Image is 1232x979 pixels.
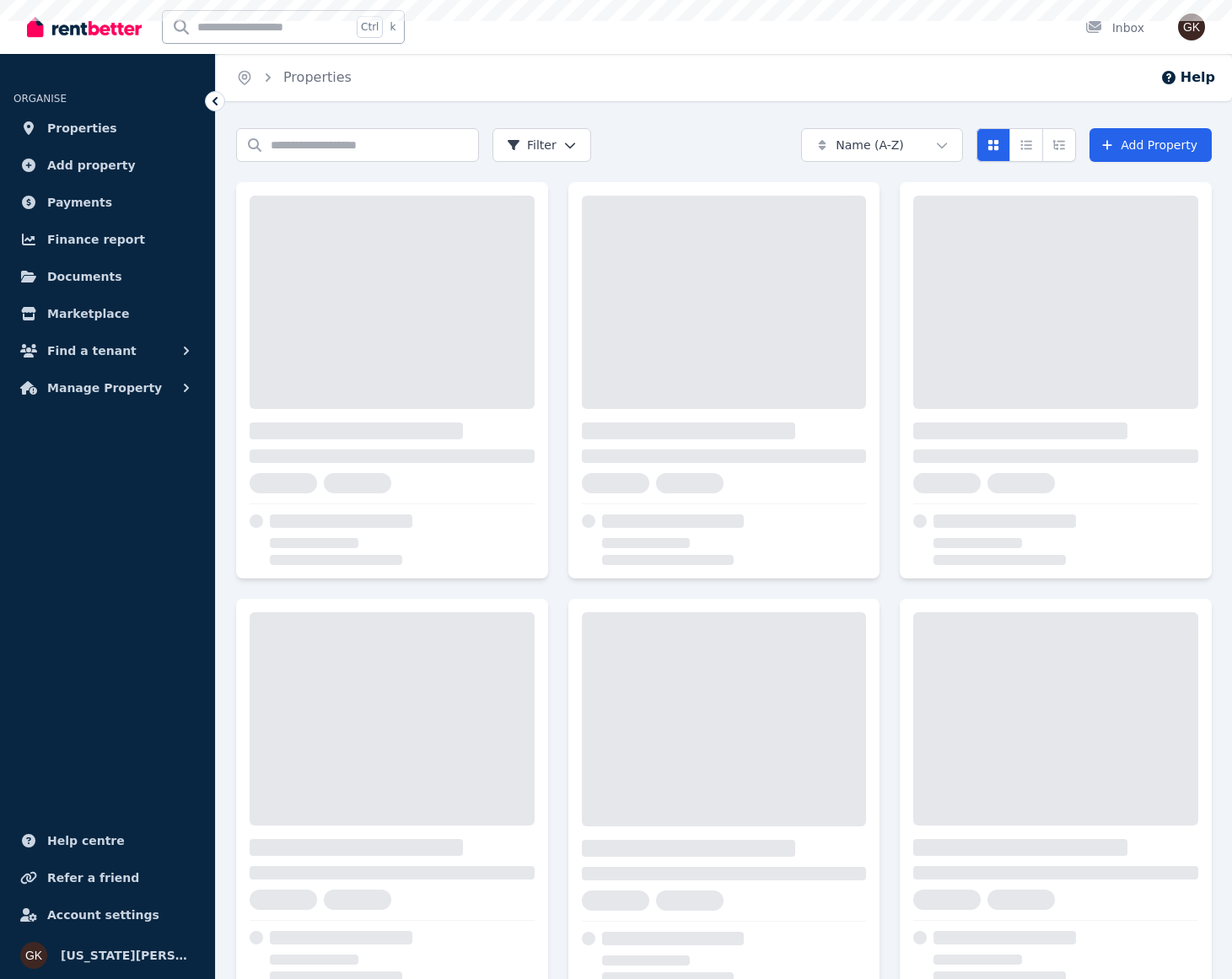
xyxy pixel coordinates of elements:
[1042,128,1076,162] button: Expanded list view
[13,898,202,932] a: Account settings
[13,111,202,145] a: Properties
[390,20,395,34] span: k
[47,118,117,138] span: Properties
[976,128,1076,162] div: View options
[13,186,202,219] a: Payments
[1089,128,1212,162] a: Add Property
[13,824,202,858] a: Help centre
[801,128,963,162] button: Name (A-Z)
[47,868,139,888] span: Refer a friend
[13,148,202,182] a: Add property
[13,371,202,405] button: Manage Property
[47,831,125,851] span: Help centre
[492,128,591,162] button: Filter
[13,260,202,293] a: Documents
[1085,19,1144,36] div: Inbox
[47,192,112,212] span: Payments
[20,942,47,969] img: Georgia Kondos
[47,378,162,398] span: Manage Property
[1160,67,1215,88] button: Help
[13,861,202,895] a: Refer a friend
[47,905,159,925] span: Account settings
[47,266,122,287] span: Documents
[47,304,129,324] span: Marketplace
[27,14,142,40] img: RentBetter
[1009,128,1043,162] button: Compact list view
[283,69,352,85] a: Properties
[1178,13,1205,40] img: Georgia Kondos
[61,945,195,966] span: [US_STATE][PERSON_NAME]
[976,128,1010,162] button: Card view
[216,54,372,101] nav: Breadcrumb
[836,137,904,153] span: Name (A-Z)
[13,334,202,368] button: Find a tenant
[507,137,557,153] span: Filter
[357,16,383,38] span: Ctrl
[13,297,202,331] a: Marketplace
[13,93,67,105] span: ORGANISE
[47,155,136,175] span: Add property
[13,223,202,256] a: Finance report
[47,341,137,361] span: Find a tenant
[47,229,145,250] span: Finance report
